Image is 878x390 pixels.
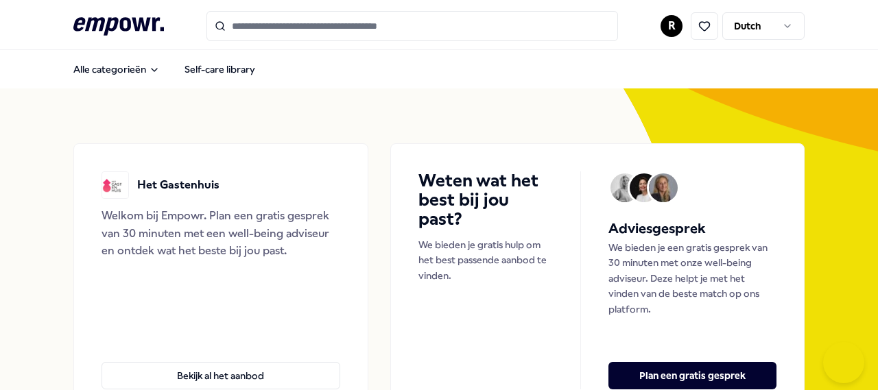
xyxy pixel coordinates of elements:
p: Het Gastenhuis [137,176,219,194]
p: We bieden je gratis hulp om het best passende aanbod te vinden. [418,237,553,283]
a: Bekijk al het aanbod [102,340,340,389]
div: Welkom bij Empowr. Plan een gratis gesprek van 30 minuten met een well-being adviseur en ontdek w... [102,207,340,260]
button: Alle categorieën [62,56,171,83]
nav: Main [62,56,266,83]
img: Avatar [649,173,678,202]
a: Self-care library [174,56,266,83]
button: Bekijk al het aanbod [102,362,340,389]
img: Het Gastenhuis [102,171,129,199]
h5: Adviesgesprek [608,218,776,240]
img: Avatar [630,173,658,202]
button: R [661,15,683,37]
img: Avatar [610,173,639,202]
iframe: Help Scout Beacon - Open [823,342,864,383]
h4: Weten wat het best bij jou past? [418,171,553,229]
p: We bieden je een gratis gesprek van 30 minuten met onze well-being adviseur. Deze helpt je met he... [608,240,776,317]
button: Plan een gratis gesprek [608,362,776,389]
input: Search for products, categories or subcategories [206,11,618,41]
